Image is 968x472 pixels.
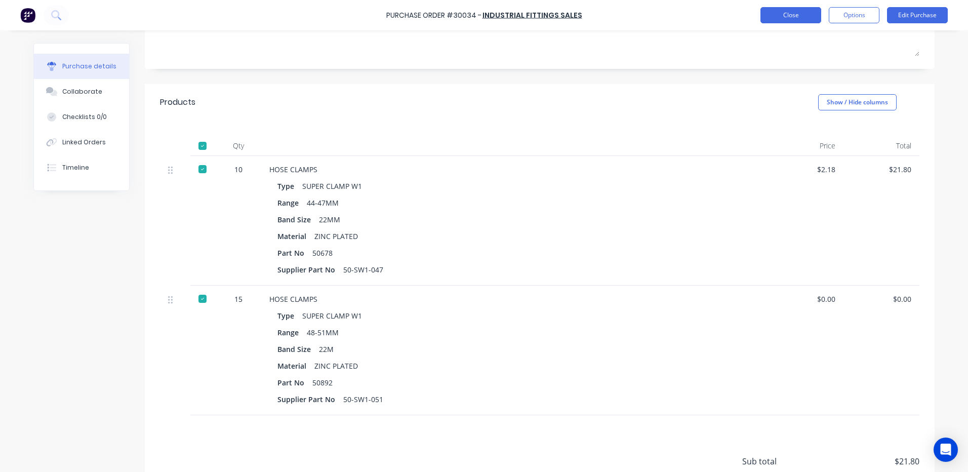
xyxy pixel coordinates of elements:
[818,455,919,467] span: $21.80
[312,375,333,390] div: 50892
[343,392,383,407] div: 50-SW1-051
[269,164,759,175] div: HOSE CLAMPS
[277,325,307,340] div: Range
[34,130,129,155] button: Linked Orders
[319,212,340,227] div: 22MM
[314,359,358,373] div: ZINC PLATED
[776,294,835,304] div: $0.00
[277,359,314,373] div: Material
[62,163,89,172] div: Timeline
[307,325,339,340] div: 48-51MM
[386,10,481,21] div: Purchase Order #30034 -
[852,294,911,304] div: $0.00
[319,342,334,357] div: 22M
[852,164,911,175] div: $21.80
[62,112,107,122] div: Checklists 0/0
[760,7,821,23] button: Close
[277,212,319,227] div: Band Size
[62,62,116,71] div: Purchase details
[302,179,362,193] div: SUPER CLAMP W1
[216,136,261,156] div: Qty
[277,246,312,260] div: Part No
[934,438,958,462] div: Open Intercom Messenger
[62,138,106,147] div: Linked Orders
[776,164,835,175] div: $2.18
[277,342,319,357] div: Band Size
[269,294,759,304] div: HOSE CLAMPS
[302,308,362,323] div: SUPER CLAMP W1
[224,294,253,304] div: 15
[277,179,302,193] div: Type
[277,392,343,407] div: Supplier Part No
[818,94,897,110] button: Show / Hide columns
[20,8,35,23] img: Factory
[34,79,129,104] button: Collaborate
[887,7,948,23] button: Edit Purchase
[277,375,312,390] div: Part No
[843,136,919,156] div: Total
[62,87,102,96] div: Collaborate
[482,10,582,20] a: INDUSTRIAL FITTINGS SALES
[277,308,302,323] div: Type
[34,54,129,79] button: Purchase details
[314,229,358,244] div: ZINC PLATED
[224,164,253,175] div: 10
[343,262,383,277] div: 50-SW1-047
[277,195,307,210] div: Range
[160,96,195,108] div: Products
[34,104,129,130] button: Checklists 0/0
[277,229,314,244] div: Material
[742,455,818,467] span: Sub total
[34,155,129,180] button: Timeline
[307,195,339,210] div: 44-47MM
[277,262,343,277] div: Supplier Part No
[829,7,879,23] button: Options
[312,246,333,260] div: 50678
[768,136,843,156] div: Price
